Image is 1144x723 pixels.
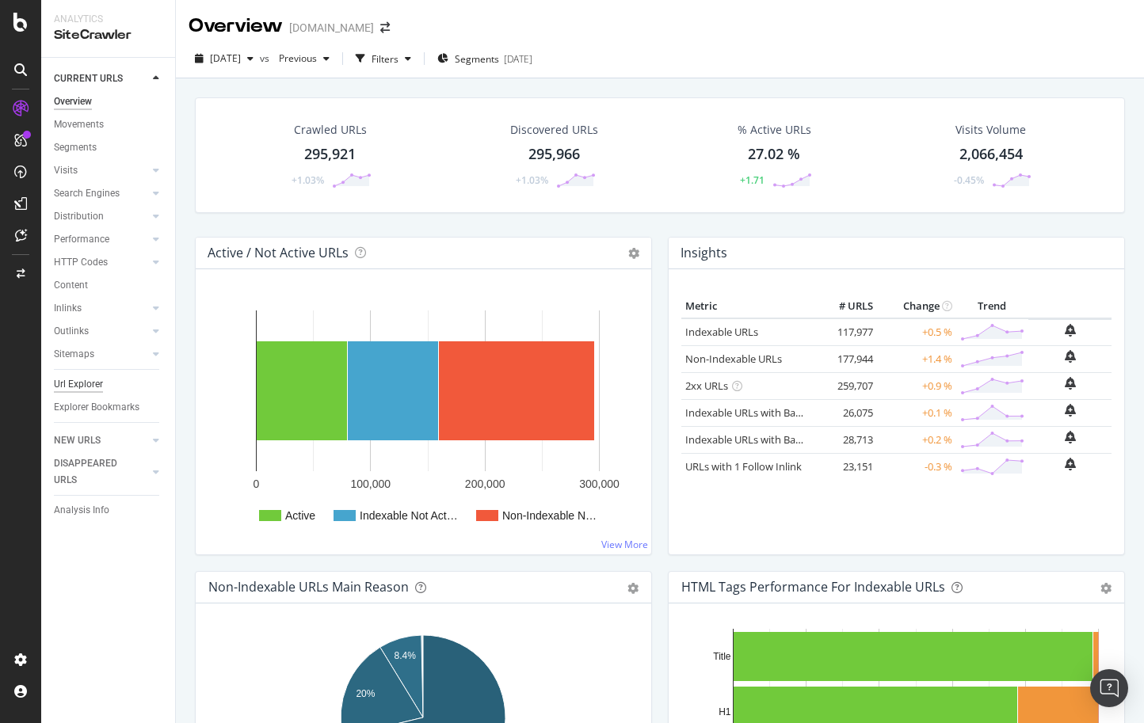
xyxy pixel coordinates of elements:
[510,122,598,138] div: Discovered URLs
[579,478,620,490] text: 300,000
[54,376,164,393] a: Url Explorer
[54,455,148,489] a: DISAPPEARED URLS
[54,231,148,248] a: Performance
[814,399,877,426] td: 26,075
[814,372,877,399] td: 259,707
[528,144,580,165] div: 295,966
[54,399,164,416] a: Explorer Bookmarks
[54,432,148,449] a: NEW URLS
[877,345,956,372] td: +1.4 %
[627,583,639,594] div: gear
[54,455,134,489] div: DISAPPEARED URLS
[54,254,108,271] div: HTTP Codes
[254,478,260,490] text: 0
[1100,583,1112,594] div: gear
[54,70,148,87] a: CURRENT URLS
[601,538,648,551] a: View More
[351,478,391,490] text: 100,000
[54,116,104,133] div: Movements
[294,122,367,138] div: Crawled URLs
[877,453,956,480] td: -0.3 %
[54,399,139,416] div: Explorer Bookmarks
[877,426,956,453] td: +0.2 %
[54,277,88,294] div: Content
[304,144,356,165] div: 295,921
[685,325,758,339] a: Indexable URLs
[1065,377,1076,390] div: bell-plus
[465,478,505,490] text: 200,000
[54,93,92,110] div: Overview
[54,162,78,179] div: Visits
[685,459,802,474] a: URLs with 1 Follow Inlink
[54,346,94,363] div: Sitemaps
[54,162,148,179] a: Visits
[54,502,109,519] div: Analysis Info
[719,706,731,717] text: H1
[54,432,101,449] div: NEW URLS
[1065,350,1076,363] div: bell-plus
[814,295,877,318] th: # URLS
[1065,404,1076,417] div: bell-plus
[273,51,317,65] span: Previous
[54,93,164,110] a: Overview
[713,651,731,662] text: Title
[380,22,390,33] div: arrow-right-arrow-left
[54,346,148,363] a: Sitemaps
[814,345,877,372] td: 177,944
[681,579,945,595] div: HTML Tags Performance for Indexable URLs
[208,579,409,595] div: Non-Indexable URLs Main Reason
[289,20,374,36] div: [DOMAIN_NAME]
[54,300,148,317] a: Inlinks
[504,52,532,66] div: [DATE]
[54,502,164,519] a: Analysis Info
[956,295,1028,318] th: Trend
[349,46,418,71] button: Filters
[208,295,639,542] svg: A chart.
[292,173,324,187] div: +1.03%
[877,399,956,426] td: +0.1 %
[54,116,164,133] a: Movements
[208,242,349,264] h4: Active / Not Active URLs
[189,13,283,40] div: Overview
[959,144,1023,165] div: 2,066,454
[189,46,260,71] button: [DATE]
[273,46,336,71] button: Previous
[54,208,148,225] a: Distribution
[54,376,103,393] div: Url Explorer
[54,139,164,156] a: Segments
[54,300,82,317] div: Inlinks
[54,323,148,340] a: Outlinks
[260,51,273,65] span: vs
[54,26,162,44] div: SiteCrawler
[360,509,458,522] text: Indexable Not Act…
[455,52,499,66] span: Segments
[814,318,877,346] td: 117,977
[738,122,811,138] div: % Active URLs
[285,509,315,522] text: Active
[814,426,877,453] td: 28,713
[681,295,814,318] th: Metric
[1065,458,1076,470] div: bell-plus
[628,248,639,259] i: Options
[54,277,164,294] a: Content
[210,51,241,65] span: 2025 Aug. 30th
[1090,669,1128,707] div: Open Intercom Messenger
[954,173,984,187] div: -0.45%
[54,139,97,156] div: Segments
[54,208,104,225] div: Distribution
[685,405,818,420] a: Indexable URLs with Bad H1
[54,323,89,340] div: Outlinks
[54,185,148,202] a: Search Engines
[748,144,800,165] div: 27.02 %
[54,70,123,87] div: CURRENT URLS
[372,52,398,66] div: Filters
[814,453,877,480] td: 23,151
[54,254,148,271] a: HTTP Codes
[877,372,956,399] td: +0.9 %
[877,318,956,346] td: +0.5 %
[54,185,120,202] div: Search Engines
[681,242,727,264] h4: Insights
[356,688,375,699] text: 20%
[395,650,417,661] text: 8.4%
